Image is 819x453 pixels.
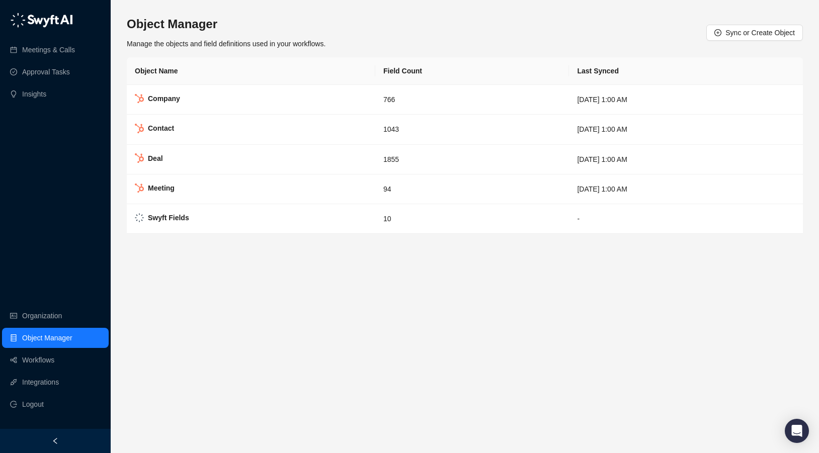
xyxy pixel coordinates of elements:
td: [DATE] 1:00 AM [569,115,803,144]
span: Manage the objects and field definitions used in your workflows. [127,40,325,48]
td: 94 [375,174,569,204]
a: Workflows [22,350,54,370]
a: Insights [22,84,46,104]
img: Swyft Logo [135,213,144,222]
span: left [52,437,59,444]
strong: Deal [148,154,163,162]
div: Open Intercom Messenger [785,419,809,443]
a: Object Manager [22,328,72,348]
td: 766 [375,85,569,115]
td: [DATE] 1:00 AM [569,85,803,115]
img: logo-05li4sbe.png [10,13,73,28]
td: 1855 [375,145,569,174]
th: Object Name [127,57,375,85]
td: [DATE] 1:00 AM [569,145,803,174]
td: - [569,204,803,234]
th: Field Count [375,57,569,85]
a: Meetings & Calls [22,40,75,60]
img: hubspot-DkpyWjJb.png [135,184,144,193]
span: Logout [22,394,44,414]
img: hubspot-DkpyWjJb.png [135,153,144,163]
button: Sync or Create Object [706,25,803,41]
a: Organization [22,306,62,326]
td: 1043 [375,115,569,144]
td: [DATE] 1:00 AM [569,174,803,204]
img: hubspot-DkpyWjJb.png [135,124,144,133]
img: hubspot-DkpyWjJb.png [135,94,144,104]
span: plus-circle [714,29,721,36]
span: Sync or Create Object [725,27,795,38]
span: logout [10,401,17,408]
a: Integrations [22,372,59,392]
strong: Meeting [148,184,175,192]
td: 10 [375,204,569,234]
a: Approval Tasks [22,62,70,82]
strong: Swyft Fields [148,214,189,222]
h3: Object Manager [127,16,325,32]
strong: Company [148,95,180,103]
th: Last Synced [569,57,803,85]
strong: Contact [148,124,174,132]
